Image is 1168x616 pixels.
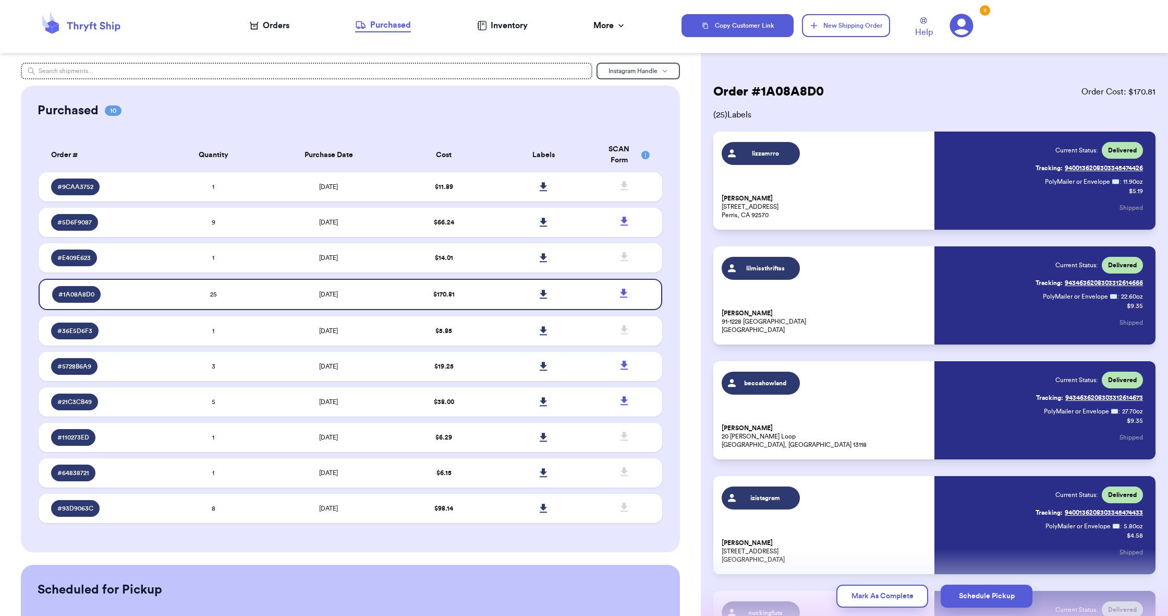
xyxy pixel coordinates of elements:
span: Help [915,26,933,39]
a: Tracking:9400136208303345474426 [1036,160,1143,176]
span: 1 [212,470,214,476]
div: More [593,19,626,32]
span: 5 [212,399,215,405]
a: 3 [950,14,974,38]
button: Shipped [1120,426,1143,449]
span: : [1120,177,1121,186]
span: 1 [212,184,214,190]
p: 91-1228 [GEOGRAPHIC_DATA] [GEOGRAPHIC_DATA] [722,309,928,334]
span: 10 [105,105,121,116]
span: [PERSON_NAME] [722,539,773,547]
p: $ 9.35 [1127,417,1143,425]
h2: Scheduled for Pickup [38,582,162,598]
span: : [1118,407,1120,416]
span: PolyMailer or Envelope ✉️ [1045,179,1120,185]
span: beccahowland [741,379,790,387]
a: Tracking:9434636208303312614673 [1036,389,1143,406]
p: $ 4.58 [1127,531,1143,540]
span: $ 14.01 [435,255,453,261]
span: $ 98.14 [434,505,453,512]
span: [PERSON_NAME] [722,424,773,432]
span: [DATE] [319,184,338,190]
span: Tracking: [1036,394,1063,402]
span: 1 [212,328,214,334]
input: Search shipments... [21,63,592,79]
span: 8 [212,505,215,512]
span: [DATE] [319,399,338,405]
span: Delivered [1108,146,1137,155]
p: $ 5.19 [1129,187,1143,195]
span: # 36E5D6F3 [57,327,92,335]
p: [STREET_ADDRESS] [GEOGRAPHIC_DATA] [722,539,928,564]
span: Order Cost: $ 170.81 [1081,86,1155,98]
span: : [1120,522,1122,530]
span: 11.90 oz [1123,177,1143,186]
p: $ 9.35 [1127,302,1143,310]
a: Orders [250,19,289,32]
span: [DATE] [319,505,338,512]
span: ( 25 ) Labels [713,109,1155,121]
div: SCAN Form [600,144,650,166]
span: # E409E623 [57,254,91,262]
a: Purchased [355,19,411,32]
span: $ 5.85 [435,328,452,334]
span: # 5728B6A9 [57,362,91,371]
span: lizzamrro [741,149,790,158]
button: Instagram Handle [597,63,680,79]
span: 3 [212,363,215,370]
th: Quantity [163,138,263,172]
span: [DATE] [319,470,338,476]
p: 20 [PERSON_NAME] Loop [GEOGRAPHIC_DATA], [GEOGRAPHIC_DATA] 13118 [722,424,928,449]
span: Tracking: [1036,279,1063,287]
span: [DATE] [319,255,338,261]
button: Schedule Pickup [941,585,1032,608]
span: Current Status: [1055,146,1098,155]
span: PolyMailer or Envelope ✉️ [1044,408,1118,414]
span: Delivered [1108,491,1137,499]
span: 5.80 oz [1124,522,1143,530]
th: Cost [394,138,494,172]
button: Mark As Complete [836,585,928,608]
span: : [1117,292,1119,301]
span: # 9CAA3752 [57,183,93,191]
span: $ 38.00 [434,399,454,405]
span: 27.70 oz [1122,407,1143,416]
span: Tracking: [1036,508,1063,517]
a: Tracking:9400136208303345474433 [1036,504,1143,521]
button: Shipped [1120,311,1143,334]
span: # 21C3CB49 [57,398,92,406]
span: [DATE] [319,219,338,226]
span: [PERSON_NAME] [722,195,773,203]
span: PolyMailer or Envelope ✉️ [1043,293,1117,300]
a: Help [915,17,933,39]
button: Copy Customer Link [682,14,794,37]
span: Tracking: [1036,164,1063,172]
button: Shipped [1120,541,1143,564]
span: Current Status: [1055,261,1098,269]
span: [PERSON_NAME] [722,310,773,317]
span: Current Status: [1055,491,1098,499]
th: Order # [39,138,163,172]
span: $ 6.15 [436,470,452,476]
span: [DATE] [319,434,338,441]
span: Delivered [1108,261,1137,269]
span: $ 19.25 [434,363,454,370]
a: Inventory [477,19,528,32]
span: 22.60 oz [1121,292,1143,301]
span: PolyMailer or Envelope ✉️ [1045,523,1120,529]
span: $ 170.81 [433,291,455,298]
span: 9 [212,219,215,226]
div: Purchased [355,19,411,31]
span: # 64838721 [57,469,89,477]
span: $ 11.89 [435,184,453,190]
th: Purchase Date [263,138,394,172]
p: [STREET_ADDRESS] Perris, CA 92570 [722,194,928,219]
span: Current Status: [1055,376,1098,384]
span: # 93D9063C [57,504,93,513]
span: $ 66.24 [434,219,454,226]
span: 1 [212,255,214,261]
span: $ 6.29 [435,434,452,441]
div: 3 [980,5,990,16]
